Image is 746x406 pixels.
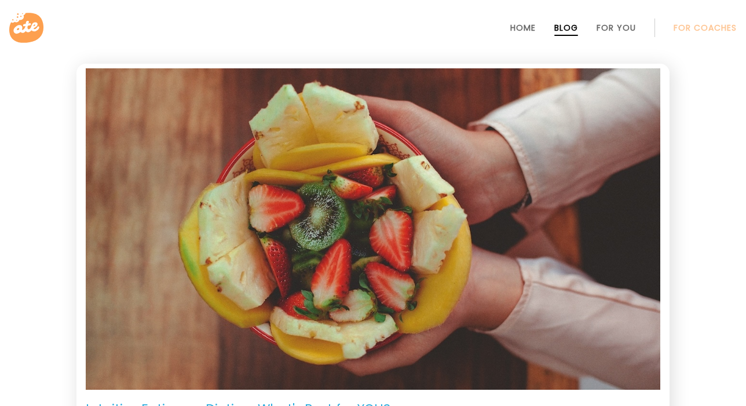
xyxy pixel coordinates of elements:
img: Intuitive Eating. Image: Unsplash-giancarlo-duarte [86,68,660,390]
a: For Coaches [674,23,737,32]
a: Home [510,23,536,32]
a: Blog [554,23,578,32]
a: For You [597,23,636,32]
